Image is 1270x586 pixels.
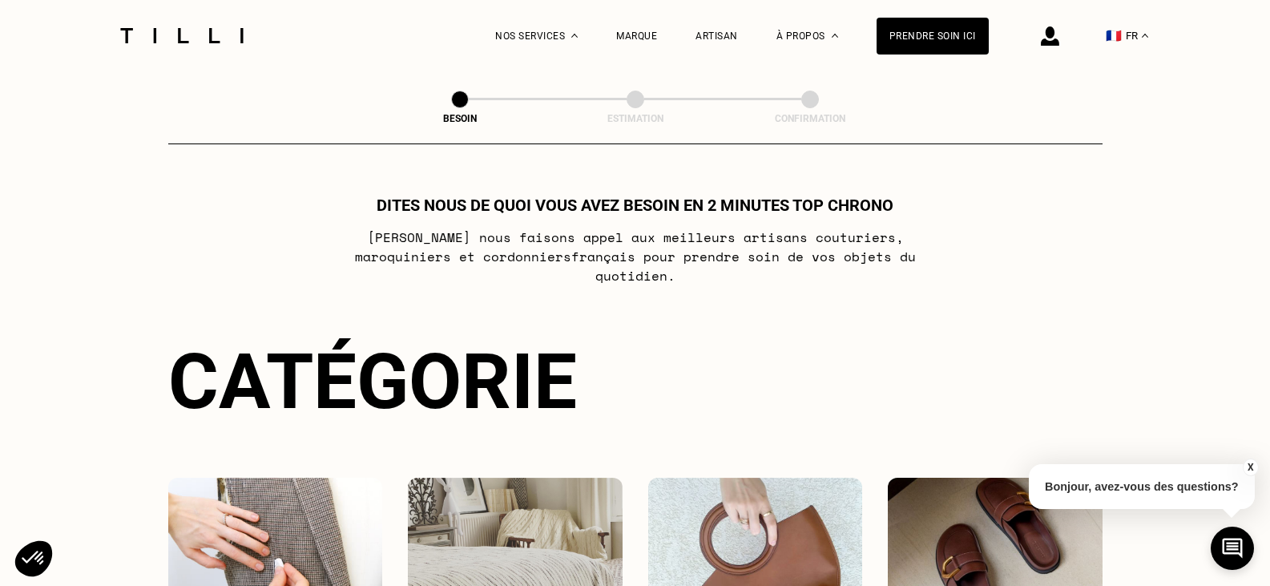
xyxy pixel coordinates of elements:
[1106,28,1122,43] span: 🇫🇷
[317,228,953,285] p: [PERSON_NAME] nous faisons appel aux meilleurs artisans couturiers , maroquiniers et cordonniers ...
[695,30,738,42] a: Artisan
[377,196,893,215] h1: Dites nous de quoi vous avez besoin en 2 minutes top chrono
[877,18,989,55] a: Prendre soin ici
[832,34,838,38] img: Menu déroulant à propos
[1041,26,1059,46] img: icône connexion
[380,113,540,124] div: Besoin
[1029,464,1255,509] p: Bonjour, avez-vous des questions?
[115,28,249,43] img: Logo du service de couturière Tilli
[168,337,1103,426] div: Catégorie
[571,34,578,38] img: Menu déroulant
[555,113,716,124] div: Estimation
[1142,34,1148,38] img: menu déroulant
[730,113,890,124] div: Confirmation
[616,30,657,42] a: Marque
[1242,459,1258,476] button: X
